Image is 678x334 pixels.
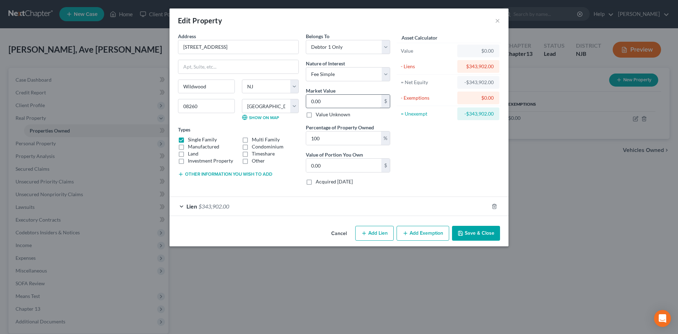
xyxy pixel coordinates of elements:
input: Apt, Suite, etc... [178,60,298,74]
span: Lien [186,203,197,210]
input: 0.00 [306,131,381,145]
label: Multi Family [252,136,280,143]
label: Nature of Interest [306,60,345,67]
div: = Net Equity [401,79,454,86]
label: Acquired [DATE] [316,178,353,185]
input: Enter address... [178,40,298,54]
div: $ [381,95,390,108]
button: Add Exemption [397,226,449,241]
button: Other information you wish to add [178,171,272,177]
input: 0.00 [306,159,381,172]
div: = Unexempt [401,110,454,117]
label: Condominium [252,143,284,150]
input: 0.00 [306,95,381,108]
button: Save & Close [452,226,500,241]
div: $ [381,159,390,172]
label: Investment Property [188,157,233,164]
button: × [495,16,500,25]
label: Percentage of Property Owned [306,124,374,131]
div: - Exemptions [401,94,454,101]
label: Manufactured [188,143,219,150]
div: - Liens [401,63,454,70]
div: $0.00 [463,47,494,54]
label: Timeshare [252,150,275,157]
label: Asset Calculator [402,34,438,41]
a: Show on Map [242,115,279,120]
input: Enter zip... [178,99,235,113]
span: Belongs To [306,33,329,39]
div: Value [401,47,454,54]
label: Value of Portion You Own [306,151,363,158]
div: -$343,902.00 [463,79,494,86]
label: Single Family [188,136,217,143]
input: Enter city... [178,80,234,93]
div: % [381,131,390,145]
div: Edit Property [178,16,222,25]
div: Open Intercom Messenger [654,310,671,327]
div: $0.00 [463,94,494,101]
label: Land [188,150,198,157]
label: Types [178,126,190,133]
div: $343,902.00 [463,63,494,70]
span: $343,902.00 [198,203,229,210]
label: Value Unknown [316,111,350,118]
span: Address [178,33,196,39]
button: Add Lien [355,226,394,241]
label: Other [252,157,265,164]
div: -$343,902.00 [463,110,494,117]
button: Cancel [326,227,352,241]
label: Market Value [306,87,335,94]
